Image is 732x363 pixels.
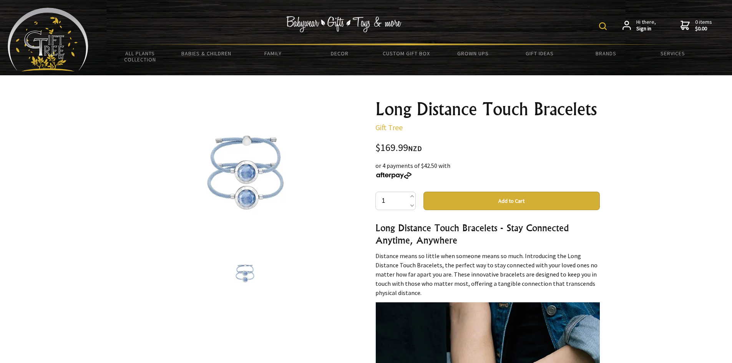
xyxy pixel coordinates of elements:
[506,45,573,61] a: Gift Ideas
[375,100,600,118] h1: Long Distance Touch Bracelets
[408,144,422,153] span: NZD
[681,19,712,32] a: 0 items$0.00
[375,123,403,132] a: Gift Tree
[636,25,656,32] strong: Sign in
[375,172,412,179] img: Afterpay
[440,45,506,61] a: Grown Ups
[423,192,600,210] button: Add to Cart
[185,115,305,235] img: Long Distance Touch Bracelets
[573,45,639,61] a: Brands
[639,45,706,61] a: Services
[173,45,240,61] a: Babies & Children
[695,25,712,32] strong: $0.00
[375,143,600,153] div: $169.99
[230,259,259,288] img: Long Distance Touch Bracelets
[240,45,306,61] a: Family
[306,45,373,61] a: Decor
[375,251,600,297] p: Distance means so little when someone means so much. Introducing the Long Distance Touch Bracelet...
[107,45,173,68] a: All Plants Collection
[375,222,600,246] h3: Long Distance Touch Bracelets - Stay Connected Anytime, Anywhere
[636,19,656,32] span: Hi there,
[286,16,402,32] img: Babywear - Gifts - Toys & more
[8,8,88,71] img: Babyware - Gifts - Toys and more...
[622,19,656,32] a: Hi there,Sign in
[599,22,607,30] img: product search
[695,18,712,32] span: 0 items
[375,161,600,179] div: or 4 payments of $42.50 with
[373,45,440,61] a: Custom Gift Box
